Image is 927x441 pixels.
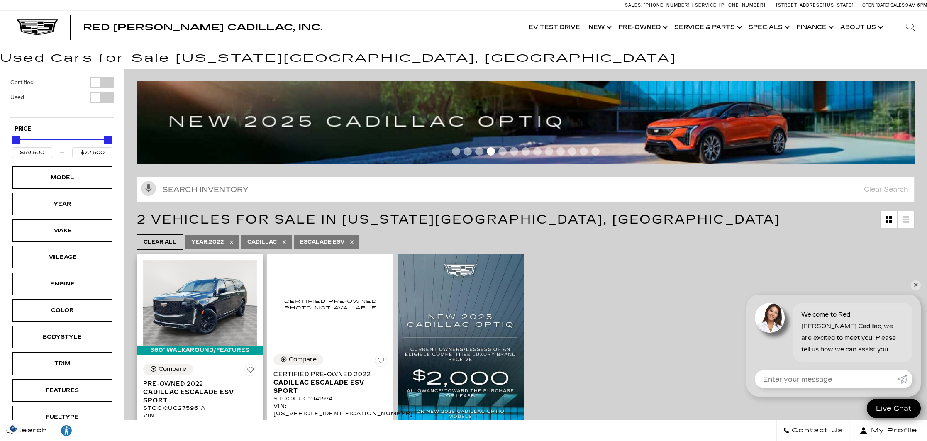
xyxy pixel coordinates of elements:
[41,306,83,315] div: Color
[867,399,921,418] a: Live Chat
[498,147,507,156] span: Go to slide 5
[452,147,460,156] span: Go to slide 1
[510,147,518,156] span: Go to slide 6
[463,147,472,156] span: Go to slide 2
[83,22,322,32] span: Red [PERSON_NAME] Cadillac, Inc.
[244,364,257,380] button: Save Vehicle
[792,11,836,44] a: Finance
[143,380,257,404] a: Pre-Owned 2022Cadillac Escalade ESV Sport
[12,246,112,268] div: MileageMileage
[793,303,912,362] div: Welcome to Red [PERSON_NAME] Cadillac, we are excited to meet you! Please tell us how we can assi...
[776,420,850,441] a: Contact Us
[625,2,642,8] span: Sales:
[12,166,112,189] div: ModelModel
[556,147,565,156] span: Go to slide 10
[144,237,176,247] span: Clear All
[17,19,58,35] img: Cadillac Dark Logo with Cadillac White Text
[41,332,83,341] div: Bodystyle
[776,2,854,8] a: [STREET_ADDRESS][US_STATE]
[375,354,387,370] button: Save Vehicle
[790,425,843,436] span: Contact Us
[524,11,584,44] a: EV Test Drive
[289,356,317,363] div: Compare
[41,359,83,368] div: Trim
[273,370,387,395] a: Certified Pre-Owned 2022Cadillac Escalade ESV Sport
[137,177,915,202] input: Search Inventory
[12,326,112,348] div: BodystyleBodystyle
[12,379,112,402] div: FeaturesFeatures
[12,147,52,158] input: Minimum
[15,125,110,133] h5: Price
[12,352,112,375] div: TrimTrim
[273,370,381,378] span: Certified Pre-Owned 2022
[545,147,553,156] span: Go to slide 9
[670,11,744,44] a: Service & Parts
[862,2,890,8] span: Open [DATE]
[12,299,112,322] div: ColorColor
[143,380,251,388] span: Pre-Owned 2022
[10,93,24,102] label: Used
[584,11,614,44] a: New
[104,136,112,144] div: Maximum Price
[644,2,690,8] span: [PHONE_NUMBER]
[143,388,251,404] span: Cadillac Escalade ESV Sport
[625,3,692,7] a: Sales: [PHONE_NUMBER]
[273,378,381,395] span: Cadillac Escalade ESV Sport
[850,420,927,441] button: Open user profile menu
[568,147,576,156] span: Go to slide 11
[591,147,600,156] span: Go to slide 13
[890,2,905,8] span: Sales:
[273,260,387,348] img: 2022 Cadillac Escalade ESV Sport
[614,11,670,44] a: Pre-Owned
[533,147,542,156] span: Go to slide 8
[695,2,718,8] span: Service:
[137,346,263,355] div: 360° WalkAround/Features
[719,2,766,8] span: [PHONE_NUMBER]
[12,273,112,295] div: EngineEngine
[4,424,23,433] img: Opt-Out Icon
[54,420,79,441] a: Explore your accessibility options
[54,424,79,437] div: Explore your accessibility options
[141,181,156,196] svg: Click to toggle on voice search
[522,147,530,156] span: Go to slide 7
[868,425,917,436] span: My Profile
[143,412,257,427] div: VIN: [US_VEHICLE_IDENTIFICATION_NUMBER]
[83,23,322,32] a: Red [PERSON_NAME] Cadillac, Inc.
[10,77,114,117] div: Filter by Vehicle Type
[692,3,768,7] a: Service: [PHONE_NUMBER]
[487,147,495,156] span: Go to slide 4
[872,404,916,413] span: Live Chat
[72,147,112,158] input: Maximum
[247,237,277,247] span: Cadillac
[894,11,927,44] div: Search
[755,370,898,388] input: Enter your message
[41,386,83,395] div: Features
[41,200,83,209] div: Year
[580,147,588,156] span: Go to slide 12
[13,425,47,436] span: Search
[41,253,83,262] div: Mileage
[41,412,83,422] div: Fueltype
[905,2,927,8] span: 9 AM-6 PM
[191,239,209,245] span: Year :
[300,237,344,247] span: Escalade ESV
[12,406,112,428] div: FueltypeFueltype
[137,212,781,227] span: 2 Vehicles for Sale in [US_STATE][GEOGRAPHIC_DATA], [GEOGRAPHIC_DATA]
[12,219,112,242] div: MakeMake
[12,136,20,144] div: Minimum Price
[10,78,34,87] label: Certified
[755,303,785,333] img: Agent profile photo
[273,354,323,365] button: Compare Vehicle
[143,364,193,375] button: Compare Vehicle
[744,11,792,44] a: Specials
[273,395,387,402] div: Stock : UC194197A
[191,237,224,247] span: 2022
[137,81,915,165] img: 2507-july-optiq-competitve-09
[159,365,186,373] div: Compare
[143,260,257,345] img: 2022 Cadillac Escalade ESV Sport
[41,226,83,235] div: Make
[898,370,912,388] a: Submit
[12,133,112,158] div: Price
[273,402,387,417] div: VIN: [US_VEHICLE_IDENTIFICATION_NUMBER]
